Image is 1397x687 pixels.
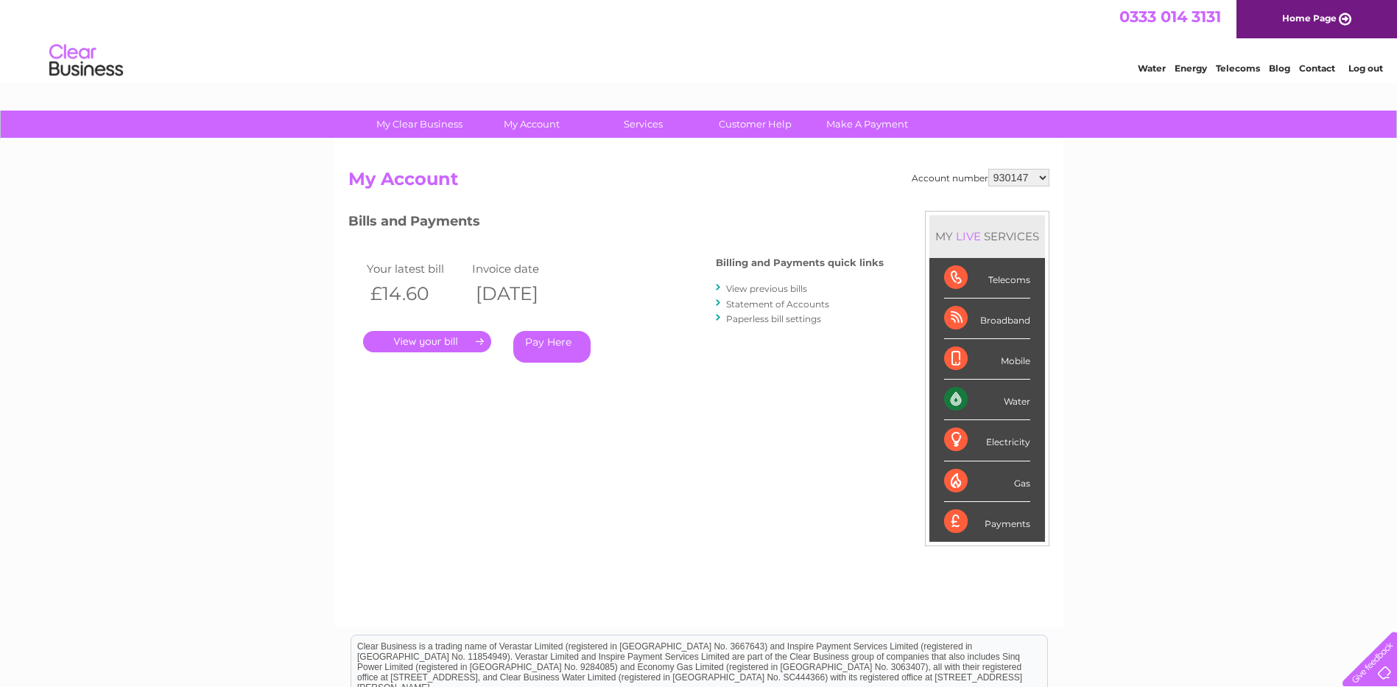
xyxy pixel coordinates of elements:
[1138,63,1166,74] a: Water
[806,111,928,138] a: Make A Payment
[583,111,704,138] a: Services
[359,111,480,138] a: My Clear Business
[351,8,1047,72] div: Clear Business is a trading name of Verastar Limited (registered in [GEOGRAPHIC_DATA] No. 3667643...
[953,229,984,243] div: LIVE
[944,299,1030,339] div: Broadband
[363,331,491,352] a: .
[348,211,884,237] h3: Bills and Payments
[513,331,591,363] a: Pay Here
[944,461,1030,502] div: Gas
[471,111,592,138] a: My Account
[1299,63,1335,74] a: Contact
[929,215,1045,257] div: MY SERVICES
[716,257,884,268] h4: Billing and Payments quick links
[1119,7,1221,26] a: 0333 014 3131
[912,169,1049,186] div: Account number
[49,38,124,83] img: logo.png
[363,259,469,279] td: Your latest bill
[1269,63,1290,74] a: Blog
[348,169,1049,197] h2: My Account
[944,420,1030,461] div: Electricity
[944,258,1030,299] div: Telecoms
[694,111,816,138] a: Customer Help
[726,283,807,294] a: View previous bills
[726,313,821,324] a: Paperless bill settings
[726,299,829,310] a: Statement of Accounts
[468,279,574,309] th: [DATE]
[944,339,1030,380] div: Mobile
[1348,63,1383,74] a: Log out
[944,502,1030,542] div: Payments
[468,259,574,279] td: Invoice date
[1216,63,1260,74] a: Telecoms
[1175,63,1207,74] a: Energy
[363,279,469,309] th: £14.60
[944,380,1030,420] div: Water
